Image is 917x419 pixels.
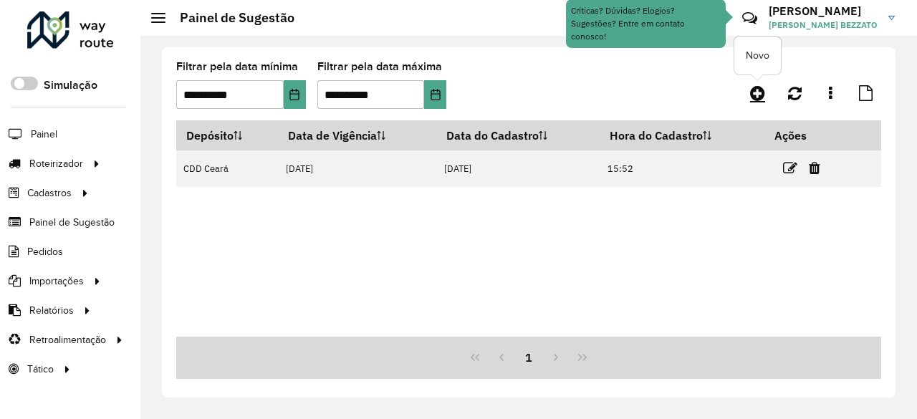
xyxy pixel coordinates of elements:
[29,303,74,318] span: Relatórios
[29,332,106,347] span: Retroalimentação
[279,120,437,150] th: Data de Vigência
[176,120,279,150] th: Depósito
[29,215,115,230] span: Painel de Sugestão
[734,3,765,34] a: Contato Rápido
[515,344,542,371] button: 1
[809,158,820,178] a: Excluir
[44,77,97,94] label: Simulação
[27,186,72,201] span: Cadastros
[783,158,797,178] a: Editar
[437,150,600,187] td: [DATE]
[769,19,878,32] span: [PERSON_NAME] BEZZATO
[764,120,850,150] th: Ações
[27,244,63,259] span: Pedidos
[165,10,294,26] h2: Painel de Sugestão
[734,37,781,74] div: Novo
[279,150,437,187] td: [DATE]
[176,58,298,75] label: Filtrar pela data mínima
[27,362,54,377] span: Tático
[317,58,442,75] label: Filtrar pela data máxima
[437,120,600,150] th: Data do Cadastro
[176,150,279,187] td: CDD Ceará
[29,156,83,171] span: Roteirizador
[424,80,446,109] button: Choose Date
[600,120,764,150] th: Hora do Cadastro
[29,274,84,289] span: Importações
[31,127,57,142] span: Painel
[284,80,306,109] button: Choose Date
[600,150,764,187] td: 15:52
[769,4,878,18] h3: [PERSON_NAME]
